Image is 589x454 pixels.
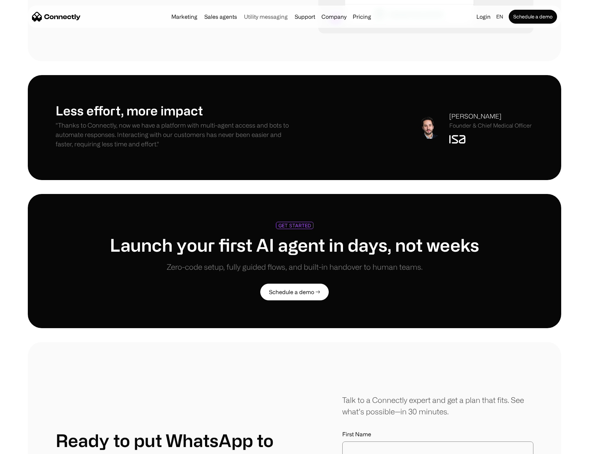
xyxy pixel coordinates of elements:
div: en [493,12,507,22]
h1: Less effort, more impact [56,103,295,118]
div: Zero-code setup, fully guided flows, and built-in handover to human teams. [110,261,479,273]
a: Sales agents [202,14,240,19]
a: Login [474,12,493,22]
div: GET STARTED [278,223,311,228]
h1: Launch your first AI agent in days, not weeks [110,235,479,256]
a: Schedule a demo → [260,284,329,300]
aside: Language selected: English [7,441,42,452]
label: First Name [342,431,533,438]
div: [PERSON_NAME] [449,112,532,121]
ul: Language list [14,442,42,452]
a: home [32,11,81,22]
a: Pricing [350,14,374,19]
div: Company [319,12,349,22]
div: en [496,12,503,22]
a: Support [292,14,318,19]
a: Utility messaging [241,14,291,19]
p: "Thanks to Connectly, now we have a platform with multi-agent access and bots to automate respons... [56,121,295,149]
a: Schedule a demo [509,10,557,24]
div: Talk to a Connectly expert and get a plan that fits. See what’s possible—in 30 minutes. [342,394,533,417]
div: Company [321,12,346,22]
a: Marketing [169,14,200,19]
div: Founder & Chief Medical Officer [449,122,532,129]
